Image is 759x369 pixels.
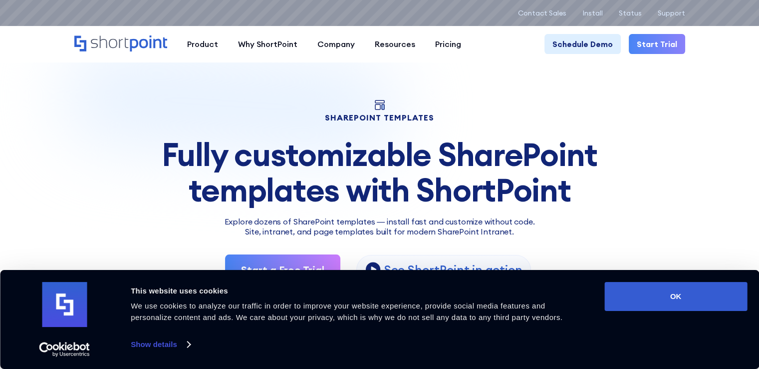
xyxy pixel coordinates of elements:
a: Resources [365,34,425,54]
h1: SHAREPOINT TEMPLATES [74,114,685,121]
div: Company [317,38,355,50]
span: We use cookies to analyze our traffic in order to improve your website experience, provide social... [131,301,562,321]
a: Support [658,9,685,17]
a: Why ShortPoint [228,34,307,54]
div: Why ShortPoint [238,38,297,50]
a: Start a Free Trial [225,254,340,285]
a: Install [582,9,603,17]
a: Usercentrics Cookiebot - opens in a new window [21,342,108,357]
a: Pricing [425,34,471,54]
img: logo [42,282,87,327]
a: Status [619,9,642,17]
p: Explore dozens of SharePoint templates — install fast and customize without code. [74,215,685,227]
a: Schedule Demo [544,34,621,54]
div: Pricing [435,38,461,50]
div: Product [187,38,218,50]
h2: Site, intranet, and page templates built for modern SharePoint Intranet. [74,227,685,236]
button: OK [604,282,747,311]
a: Contact Sales [518,9,566,17]
a: open lightbox [356,255,531,285]
div: Resources [375,38,415,50]
a: Company [307,34,365,54]
div: Fully customizable SharePoint templates with ShortPoint [74,137,685,207]
a: Product [177,34,228,54]
a: Home [74,35,167,52]
a: Start Trial [629,34,685,54]
p: See ShortPoint in action [384,262,522,277]
div: This website uses cookies [131,285,582,297]
a: Show details [131,337,190,352]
